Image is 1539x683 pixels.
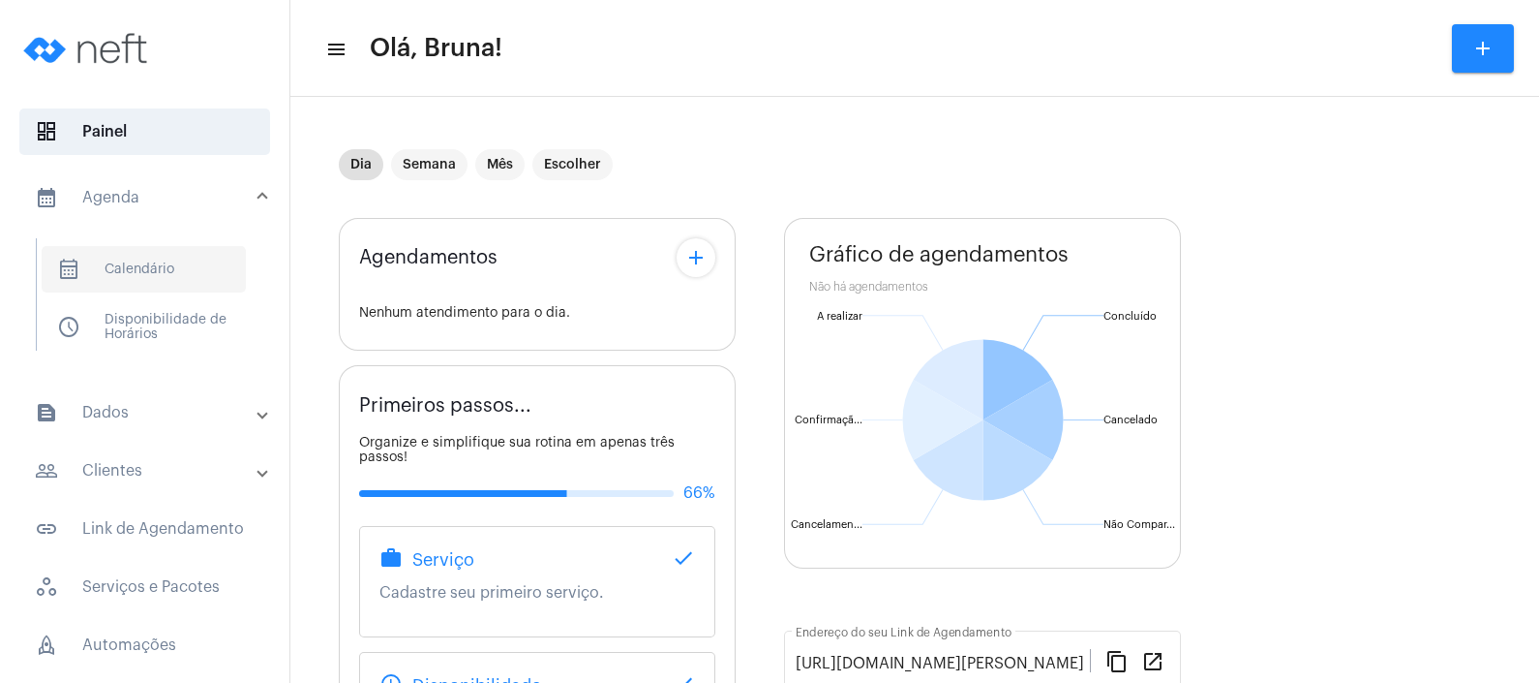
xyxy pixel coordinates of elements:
[325,38,345,61] mat-icon: sidenav icon
[359,395,531,417] span: Primeiros passos...
[19,506,270,552] span: Link de Agendamento
[339,149,383,180] mat-chip: Dia
[391,149,468,180] mat-chip: Semana
[19,564,270,610] span: Serviços e Pacotes
[684,246,708,269] mat-icon: add
[412,550,474,570] span: Serviço
[532,149,613,180] mat-chip: Escolher
[359,306,715,321] div: Nenhum atendimento para o dia.
[19,622,270,668] span: Automações
[35,120,58,143] span: sidenav icon
[809,243,1069,266] span: Gráfico de agendamentos
[15,10,161,87] img: logo-neft-novo-2.png
[379,546,403,570] mat-icon: work
[35,459,258,482] mat-panel-title: Clientes
[42,304,246,351] span: Disponibilidade de Horários
[1103,311,1157,322] text: Concluído
[35,186,58,209] mat-icon: sidenav icon
[817,311,862,322] text: A realizar
[12,167,289,229] mat-expansion-panel-header: sidenav iconAgenda
[359,436,675,464] span: Organize e simplifique sua rotina em apenas três passos!
[1103,519,1175,530] text: Não Compar...
[35,517,58,541] mat-icon: sidenav icon
[57,316,80,339] span: sidenav icon
[35,634,58,657] span: sidenav icon
[1141,649,1164,672] mat-icon: open_in_new
[795,415,862,426] text: Confirmaçã...
[370,33,502,64] span: Olá, Bruna!
[35,401,258,424] mat-panel-title: Dados
[1471,37,1494,60] mat-icon: add
[35,575,58,599] span: sidenav icon
[475,149,525,180] mat-chip: Mês
[12,448,289,494] mat-expansion-panel-header: sidenav iconClientes
[57,258,80,281] span: sidenav icon
[19,109,270,155] span: Painel
[672,546,695,570] mat-icon: done
[35,459,58,482] mat-icon: sidenav icon
[35,186,258,209] mat-panel-title: Agenda
[12,229,289,378] div: sidenav iconAgenda
[1105,649,1129,672] mat-icon: content_copy
[791,519,862,530] text: Cancelamen...
[42,246,246,293] span: Calendário
[379,584,695,602] p: Cadastre seu primeiro serviço.
[359,247,498,268] span: Agendamentos
[35,401,58,424] mat-icon: sidenav icon
[12,389,289,436] mat-expansion-panel-header: sidenav iconDados
[1103,415,1158,425] text: Cancelado
[683,484,715,502] span: 66%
